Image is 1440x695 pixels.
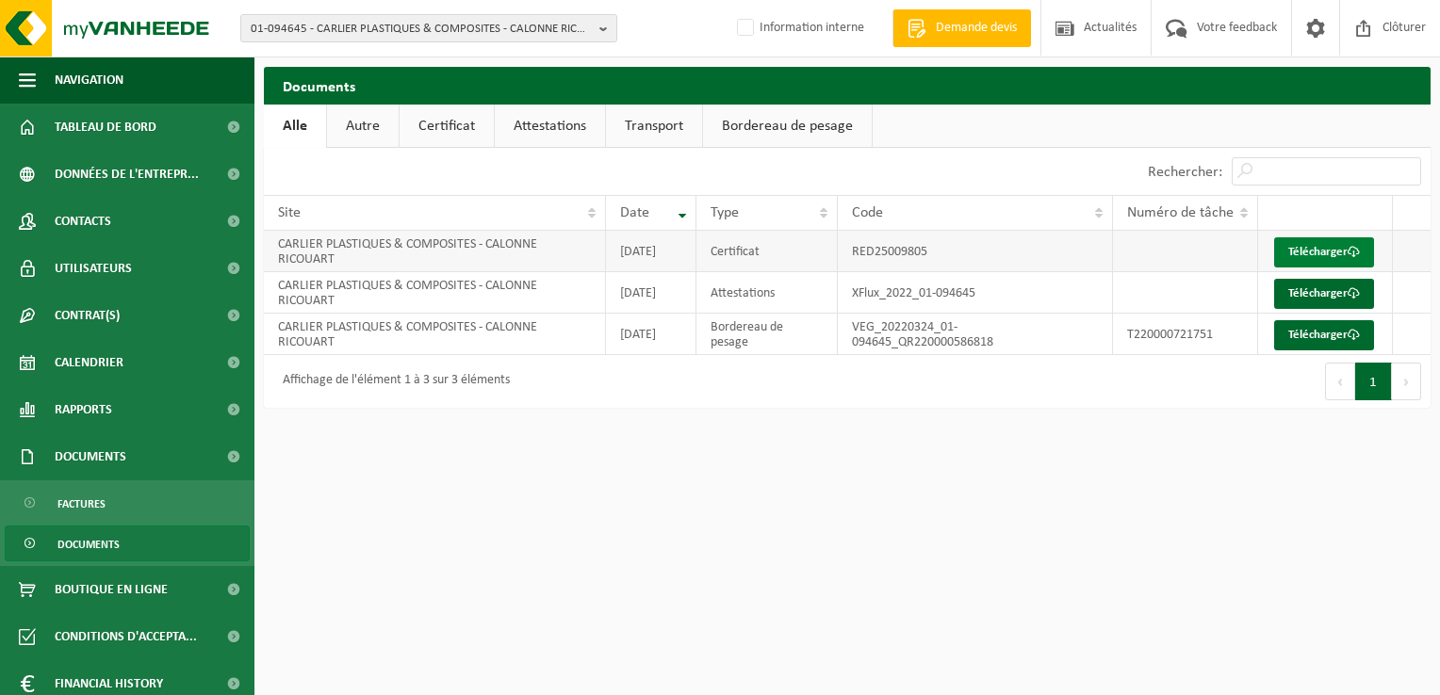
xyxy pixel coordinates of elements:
td: RED25009805 [838,231,1114,272]
a: Documents [5,525,250,561]
span: Contrat(s) [55,292,120,339]
td: Bordereau de pesage [696,314,838,355]
span: 01-094645 - CARLIER PLASTIQUES & COMPOSITES - CALONNE RICOUART [251,15,592,43]
h2: Documents [264,67,1431,104]
a: Demande devis [892,9,1031,47]
span: Site [278,205,301,220]
span: Navigation [55,57,123,104]
a: Autre [327,105,399,148]
td: XFlux_2022_01-094645 [838,272,1114,314]
span: Demande devis [931,19,1022,38]
label: Rechercher: [1148,165,1222,180]
a: Télécharger [1274,279,1374,309]
button: Next [1392,363,1421,400]
td: Certificat [696,231,838,272]
span: Documents [55,433,126,480]
span: Code [852,205,883,220]
a: Alle [264,105,326,148]
td: CARLIER PLASTIQUES & COMPOSITES - CALONNE RICOUART [264,314,606,355]
a: Bordereau de pesage [703,105,872,148]
button: Previous [1325,363,1355,400]
td: T220000721751 [1113,314,1258,355]
span: Numéro de tâche [1127,205,1234,220]
span: Boutique en ligne [55,566,168,613]
td: [DATE] [606,231,696,272]
a: Télécharger [1274,237,1374,267]
span: Factures [57,486,106,522]
span: Tableau de bord [55,104,156,151]
td: VEG_20220324_01-094645_QR220000586818 [838,314,1114,355]
td: [DATE] [606,314,696,355]
span: Type [711,205,739,220]
span: Utilisateurs [55,245,132,292]
a: Attestations [495,105,605,148]
span: Documents [57,526,120,562]
a: Transport [606,105,702,148]
span: Calendrier [55,339,123,386]
label: Information interne [733,14,864,42]
span: Rapports [55,386,112,433]
td: [DATE] [606,272,696,314]
span: Date [620,205,649,220]
a: Factures [5,485,250,521]
span: Contacts [55,198,111,245]
a: Télécharger [1274,320,1374,350]
button: 1 [1355,363,1392,400]
div: Affichage de l'élément 1 à 3 sur 3 éléments [273,364,510,398]
td: CARLIER PLASTIQUES & COMPOSITES - CALONNE RICOUART [264,272,606,314]
span: Conditions d'accepta... [55,613,197,660]
span: Données de l'entrepr... [55,151,199,198]
td: CARLIER PLASTIQUES & COMPOSITES - CALONNE RICOUART [264,231,606,272]
button: 01-094645 - CARLIER PLASTIQUES & COMPOSITES - CALONNE RICOUART [240,14,617,42]
td: Attestations [696,272,838,314]
a: Certificat [400,105,494,148]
